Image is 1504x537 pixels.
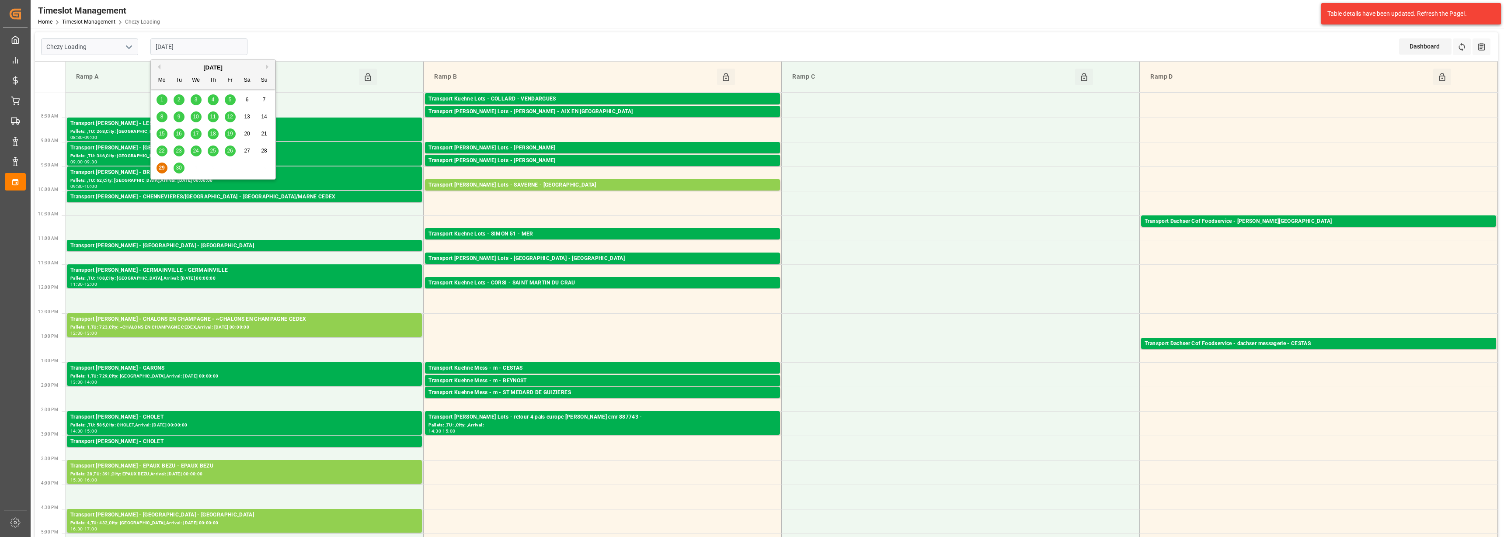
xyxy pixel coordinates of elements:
[70,380,83,384] div: 13:30
[38,211,58,216] span: 10:30 AM
[38,236,58,241] span: 11:00 AM
[431,69,717,85] div: Ramp B
[191,146,202,156] div: Choose Wednesday, September 24th, 2025
[70,128,418,135] div: Pallets: ,TU: 268,City: [GEOGRAPHIC_DATA],Arrival: [DATE] 00:00:00
[70,266,418,275] div: Transport [PERSON_NAME] - GERMAINVILLE - GERMAINVILLE
[83,331,84,335] div: -
[41,358,58,363] span: 1:30 PM
[266,64,271,69] button: Next Month
[41,383,58,388] span: 2:00 PM
[244,131,250,137] span: 20
[259,75,270,86] div: Su
[210,148,216,154] span: 25
[83,478,84,482] div: -
[38,19,52,25] a: Home
[70,275,418,282] div: Pallets: ,TU: 108,City: [GEOGRAPHIC_DATA],Arrival: [DATE] 00:00:00
[208,111,219,122] div: Choose Thursday, September 11th, 2025
[160,114,164,120] span: 8
[70,135,83,139] div: 08:30
[428,279,776,288] div: Transport Kuehne Lots - CORSI - SAINT MARTIN DU CRAU
[122,40,135,54] button: open menu
[428,190,776,197] div: Pallets: 1,TU: ,City: [GEOGRAPHIC_DATA],Arrival: [DATE] 00:00:00
[83,527,84,531] div: -
[157,163,167,173] div: Choose Monday, September 29th, 2025
[176,131,181,137] span: 16
[1145,348,1493,356] div: Pallets: 3,TU: 48,City: CESTAS,Arrival: [DATE] 00:00:00
[70,471,418,478] div: Pallets: 28,TU: 391,City: EPAUX BEZU,Arrival: [DATE] 00:00:00
[229,97,232,103] span: 5
[225,146,236,156] div: Choose Friday, September 26th, 2025
[178,114,181,120] span: 9
[246,97,249,103] span: 6
[259,94,270,105] div: Choose Sunday, September 7th, 2025
[174,94,185,105] div: Choose Tuesday, September 2nd, 2025
[441,429,442,433] div: -
[84,380,97,384] div: 14:00
[70,242,418,250] div: Transport [PERSON_NAME] - [GEOGRAPHIC_DATA] - [GEOGRAPHIC_DATA]
[157,75,167,86] div: Mo
[428,254,776,263] div: Transport [PERSON_NAME] Lots - [GEOGRAPHIC_DATA] - [GEOGRAPHIC_DATA]
[428,388,776,397] div: Transport Kuehne Mess - m - ST MEDARD DE GUIZIERES
[41,530,58,534] span: 5:00 PM
[157,111,167,122] div: Choose Monday, September 8th, 2025
[84,282,97,286] div: 12:00
[1145,226,1493,233] div: Pallets: 2,TU: 14,City: [GEOGRAPHIC_DATA],Arrival: [DATE] 00:00:00
[70,250,418,258] div: Pallets: ,TU: 470,City: [GEOGRAPHIC_DATA],Arrival: [DATE] 00:00:00
[70,364,418,373] div: Transport [PERSON_NAME] - GARONS
[225,94,236,105] div: Choose Friday, September 5th, 2025
[193,148,198,154] span: 24
[191,111,202,122] div: Choose Wednesday, September 10th, 2025
[225,111,236,122] div: Choose Friday, September 12th, 2025
[259,146,270,156] div: Choose Sunday, September 28th, 2025
[70,437,418,446] div: Transport [PERSON_NAME] - CHOLET
[83,429,84,433] div: -
[70,324,418,331] div: Pallets: 1,TU: 723,City: ~CHALONS EN CHAMPAGNE CEDEX,Arrival: [DATE] 00:00:00
[428,165,776,173] div: Pallets: 6,TU: ,City: CARQUEFOU,Arrival: [DATE] 00:00:00
[151,63,275,72] div: [DATE]
[789,69,1075,85] div: Ramp C
[41,456,58,461] span: 3:30 PM
[428,364,776,373] div: Transport Kuehne Mess - m - CESTAS
[150,38,247,55] input: DD-MM-YYYY
[153,91,273,177] div: month 2025-09
[70,511,418,520] div: Transport [PERSON_NAME] - [GEOGRAPHIC_DATA] - [GEOGRAPHIC_DATA]
[70,193,418,201] div: Transport [PERSON_NAME] - CHENNEVIERES/[GEOGRAPHIC_DATA] - [GEOGRAPHIC_DATA]/MARNE CEDEX
[178,97,181,103] span: 2
[41,481,58,485] span: 4:00 PM
[208,146,219,156] div: Choose Thursday, September 25th, 2025
[41,114,58,118] span: 8:30 AM
[84,429,97,433] div: 15:00
[70,119,418,128] div: Transport [PERSON_NAME] - LESQUIN - LESQUIN
[159,131,164,137] span: 15
[244,148,250,154] span: 27
[242,94,253,105] div: Choose Saturday, September 6th, 2025
[212,97,215,103] span: 4
[208,94,219,105] div: Choose Thursday, September 4th, 2025
[428,230,776,239] div: Transport Kuehne Lots - SIMON 51 - MER
[83,282,84,286] div: -
[70,373,418,380] div: Pallets: 1,TU: 729,City: [GEOGRAPHIC_DATA],Arrival: [DATE] 00:00:00
[41,407,58,412] span: 2:30 PM
[157,146,167,156] div: Choose Monday, September 22nd, 2025
[428,373,776,380] div: Pallets: ,TU: 18,City: CESTAS,Arrival: [DATE] 00:00:00
[70,527,83,531] div: 16:30
[38,4,160,17] div: Timeslot Management
[38,285,58,290] span: 12:00 PM
[70,177,418,184] div: Pallets: ,TU: 62,City: [GEOGRAPHIC_DATA],Arrival: [DATE] 00:00:00
[84,527,97,531] div: 17:00
[1145,340,1493,348] div: Transport Dachser Cof Foodservice - dachser messagerie - CESTAS
[193,114,198,120] span: 10
[428,116,776,124] div: Pallets: ,TU: 52,City: [GEOGRAPHIC_DATA],Arrival: [DATE] 00:00:00
[428,95,776,104] div: Transport Kuehne Lots - COLLARD - VENDARGUES
[210,114,216,120] span: 11
[428,152,776,160] div: Pallets: 10,TU: 608,City: CARQUEFOU,Arrival: [DATE] 00:00:00
[428,413,776,422] div: Transport [PERSON_NAME] Lots - retour 4 pals europe [PERSON_NAME] cmr 887743 -
[70,184,83,188] div: 09:30
[244,114,250,120] span: 13
[259,128,270,139] div: Choose Sunday, September 21st, 2025
[84,478,97,482] div: 16:00
[176,148,181,154] span: 23
[70,144,418,152] div: Transport [PERSON_NAME] - [GEOGRAPHIC_DATA] - [GEOGRAPHIC_DATA]
[70,331,83,335] div: 12:30
[1327,9,1488,18] div: Table details have been updated. Refresh the Page!.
